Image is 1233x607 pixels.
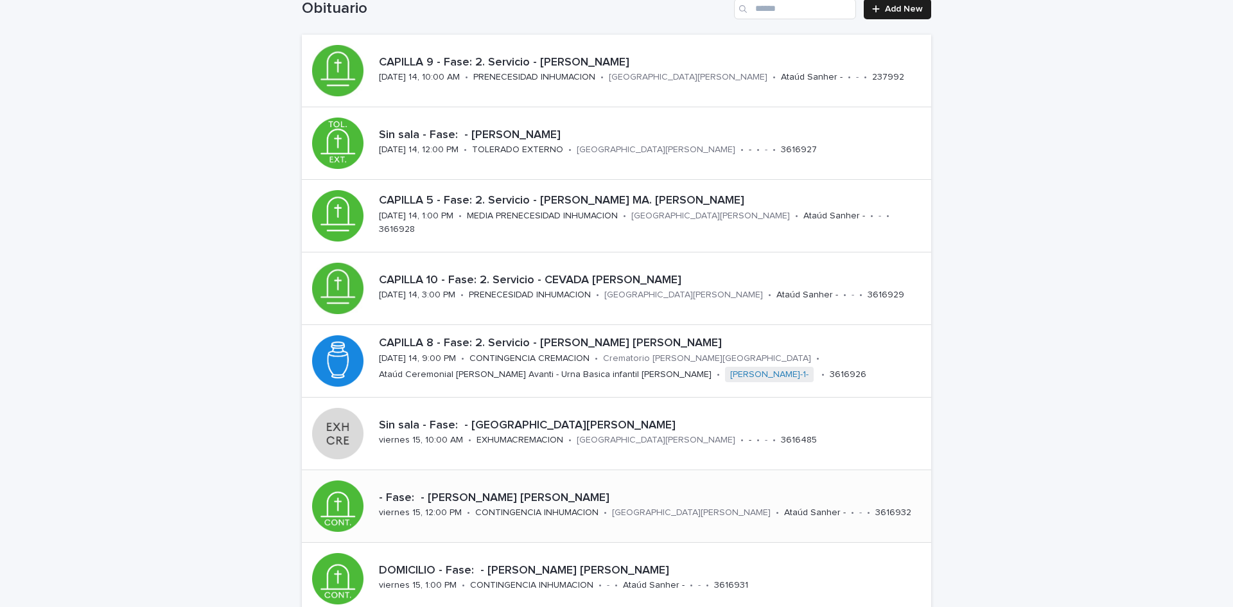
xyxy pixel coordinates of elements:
p: - [879,211,881,222]
a: CAPILLA 5 - Fase: 2. Servicio - [PERSON_NAME] MA. [PERSON_NAME][DATE] 14, 1:00 PM•MEDIA PRENECESI... [302,180,931,252]
p: • [604,507,607,518]
a: CAPILLA 8 - Fase: 2. Servicio - [PERSON_NAME] [PERSON_NAME][DATE] 14, 9:00 PM•CONTINGENCIA CREMAC... [302,325,931,398]
p: - [852,290,854,301]
span: Add New [885,4,923,13]
p: • [864,72,867,83]
p: • [795,211,798,222]
p: • [821,369,825,380]
p: [GEOGRAPHIC_DATA][PERSON_NAME] [612,507,771,518]
a: CAPILLA 10 - Fase: 2. Servicio - CEVADA [PERSON_NAME][DATE] 14, 3:00 PM•PRENECESIDAD INHUMACION•[... [302,252,931,325]
p: [GEOGRAPHIC_DATA][PERSON_NAME] [577,435,735,446]
p: • [468,435,471,446]
p: • [623,211,626,222]
p: • [867,507,870,518]
p: • [773,435,776,446]
p: viernes 15, 12:00 PM [379,507,462,518]
a: Sin sala - Fase: - [GEOGRAPHIC_DATA][PERSON_NAME]viernes 15, 10:00 AM•EXHUMACREMACION•[GEOGRAPHIC... [302,398,931,470]
p: • [843,290,846,301]
p: • [768,290,771,301]
p: • [740,435,744,446]
p: • [690,580,693,591]
p: 3616485 [781,435,817,446]
p: Ataúd Sanher - [803,211,865,222]
p: - [749,435,751,446]
p: - [765,435,767,446]
p: [DATE] 14, 10:00 AM [379,72,460,83]
p: • [595,353,598,364]
p: • [848,72,851,83]
p: • [851,507,854,518]
p: [DATE] 14, 9:00 PM [379,353,456,364]
p: Sin sala - Fase: - [PERSON_NAME] [379,128,926,143]
p: • [467,507,470,518]
p: PRENECESIDAD INHUMACION [469,290,591,301]
p: EXHUMACREMACION [477,435,563,446]
p: Ataúd Sanher - [623,580,685,591]
p: Sin sala - Fase: - [GEOGRAPHIC_DATA][PERSON_NAME] [379,419,926,433]
a: CAPILLA 9 - Fase: 2. Servicio - [PERSON_NAME][DATE] 14, 10:00 AM•PRENECESIDAD INHUMACION•[GEOGRAP... [302,35,931,107]
p: • [870,211,873,222]
p: - [856,72,859,83]
p: 3616931 [714,580,748,591]
p: MEDIA PRENECESIDAD INHUMACION [467,211,618,222]
a: Sin sala - Fase: - [PERSON_NAME][DATE] 14, 12:00 PM•TOLERADO EXTERNO•[GEOGRAPHIC_DATA][PERSON_NAM... [302,107,931,180]
p: TOLERADO EXTERNO [472,145,563,155]
p: • [615,580,618,591]
p: 3616929 [868,290,904,301]
p: CAPILLA 8 - Fase: 2. Servicio - [PERSON_NAME] [PERSON_NAME] [379,337,926,351]
p: - [698,580,701,591]
p: • [568,145,572,155]
p: 3616928 [379,224,415,235]
p: 3616927 [781,145,817,155]
p: • [773,145,776,155]
p: • [776,507,779,518]
p: • [462,580,465,591]
p: [DATE] 14, 3:00 PM [379,290,455,301]
p: • [859,290,862,301]
p: 237992 [872,72,904,83]
p: - [859,507,862,518]
p: Ataúd Ceremonial [PERSON_NAME] Avanti - Urna Basica infantil [PERSON_NAME] [379,369,712,380]
p: [DATE] 14, 1:00 PM [379,211,453,222]
p: • [773,72,776,83]
p: • [568,435,572,446]
p: • [460,290,464,301]
p: • [596,290,599,301]
p: CAPILLA 10 - Fase: 2. Servicio - CEVADA [PERSON_NAME] [379,274,926,288]
p: • [756,145,760,155]
p: CONTINGENCIA CREMACION [469,353,590,364]
a: [PERSON_NAME]-1- [730,369,809,380]
p: • [756,435,760,446]
p: Ataúd Sanher - [781,72,843,83]
p: viernes 15, 1:00 PM [379,580,457,591]
p: CAPILLA 9 - Fase: 2. Servicio - [PERSON_NAME] [379,56,926,70]
p: [GEOGRAPHIC_DATA][PERSON_NAME] [631,211,790,222]
p: [GEOGRAPHIC_DATA][PERSON_NAME] [577,145,735,155]
p: viernes 15, 10:00 AM [379,435,463,446]
p: PRENECESIDAD INHUMACION [473,72,595,83]
p: [GEOGRAPHIC_DATA][PERSON_NAME] [604,290,763,301]
p: • [461,353,464,364]
p: • [706,580,709,591]
p: DOMICILIO - Fase: - [PERSON_NAME] [PERSON_NAME] [379,564,926,578]
p: 3616932 [875,507,911,518]
p: - [749,145,751,155]
p: • [886,211,889,222]
p: Crematorio [PERSON_NAME][GEOGRAPHIC_DATA] [603,353,811,364]
p: - [607,580,609,591]
p: • [600,72,604,83]
p: • [740,145,744,155]
p: • [465,72,468,83]
a: - Fase: - [PERSON_NAME] [PERSON_NAME]viernes 15, 12:00 PM•CONTINGENCIA INHUMACION•[GEOGRAPHIC_DAT... [302,470,931,543]
p: • [599,580,602,591]
p: • [717,369,720,380]
p: [DATE] 14, 12:00 PM [379,145,459,155]
p: CONTINGENCIA INHUMACION [475,507,599,518]
p: • [816,353,819,364]
p: [GEOGRAPHIC_DATA][PERSON_NAME] [609,72,767,83]
p: - [765,145,767,155]
p: CAPILLA 5 - Fase: 2. Servicio - [PERSON_NAME] MA. [PERSON_NAME] [379,194,926,208]
p: 3616926 [830,369,866,380]
p: Ataúd Sanher - [776,290,838,301]
p: • [459,211,462,222]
